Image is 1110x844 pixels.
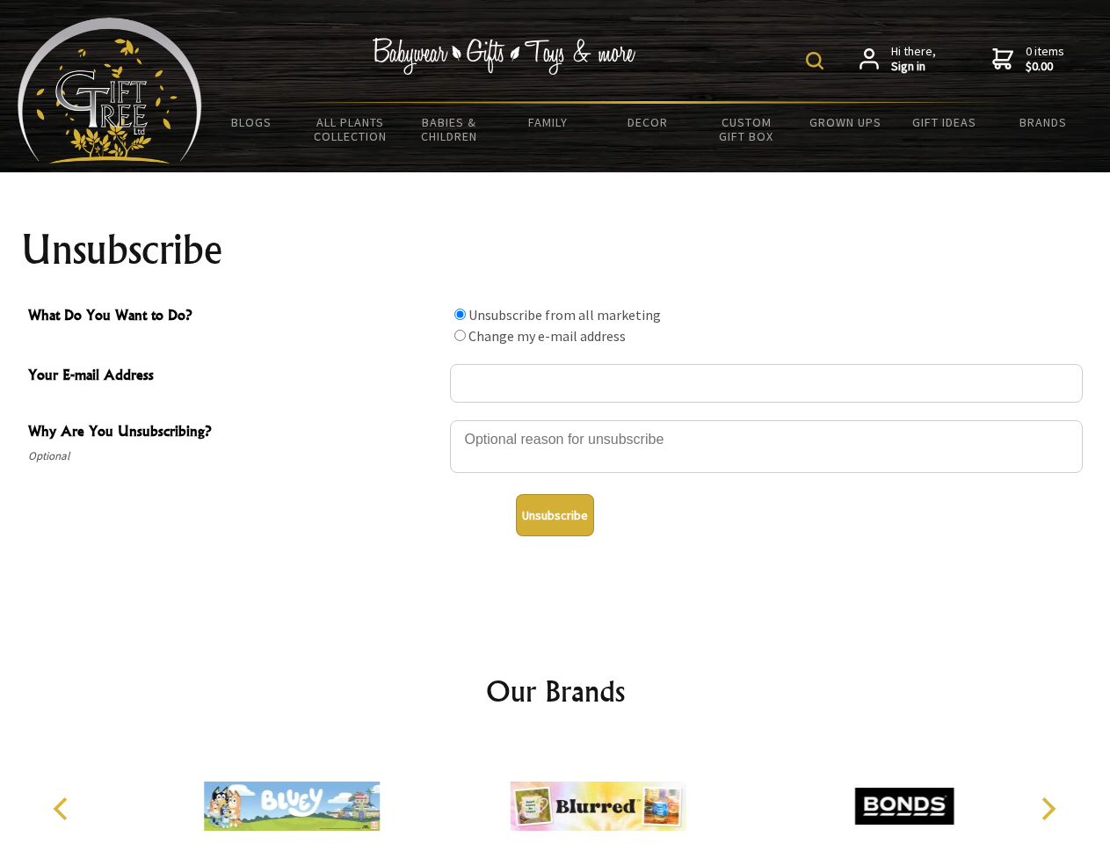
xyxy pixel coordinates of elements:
img: product search [806,52,823,69]
a: Grown Ups [795,104,895,141]
a: Hi there,Sign in [860,44,936,75]
span: Hi there, [891,44,936,75]
strong: $0.00 [1026,59,1064,75]
input: What Do You Want to Do? [454,309,466,320]
span: Why Are You Unsubscribing? [28,420,441,446]
span: What Do You Want to Do? [28,304,441,330]
h2: Our Brands [35,670,1076,712]
input: Your E-mail Address [450,364,1083,403]
span: 0 items [1026,43,1064,75]
label: Change my e-mail address [468,327,626,345]
span: Optional [28,446,441,467]
a: Decor [598,104,697,141]
img: Babywear - Gifts - Toys & more [373,38,636,75]
a: Babies & Children [400,104,499,155]
span: Your E-mail Address [28,364,441,389]
a: BLOGS [202,104,301,141]
h1: Unsubscribe [21,229,1090,271]
a: Gift Ideas [895,104,994,141]
button: Previous [44,789,83,828]
a: Brands [994,104,1093,141]
a: 0 items$0.00 [992,44,1064,75]
strong: Sign in [891,59,936,75]
a: Family [499,104,599,141]
a: Custom Gift Box [697,104,796,155]
a: All Plants Collection [301,104,401,155]
input: What Do You Want to Do? [454,330,466,341]
button: Unsubscribe [516,494,594,536]
img: Babyware - Gifts - Toys and more... [18,18,202,164]
label: Unsubscribe from all marketing [468,306,661,324]
button: Next [1028,789,1067,828]
textarea: Why Are You Unsubscribing? [450,420,1083,473]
